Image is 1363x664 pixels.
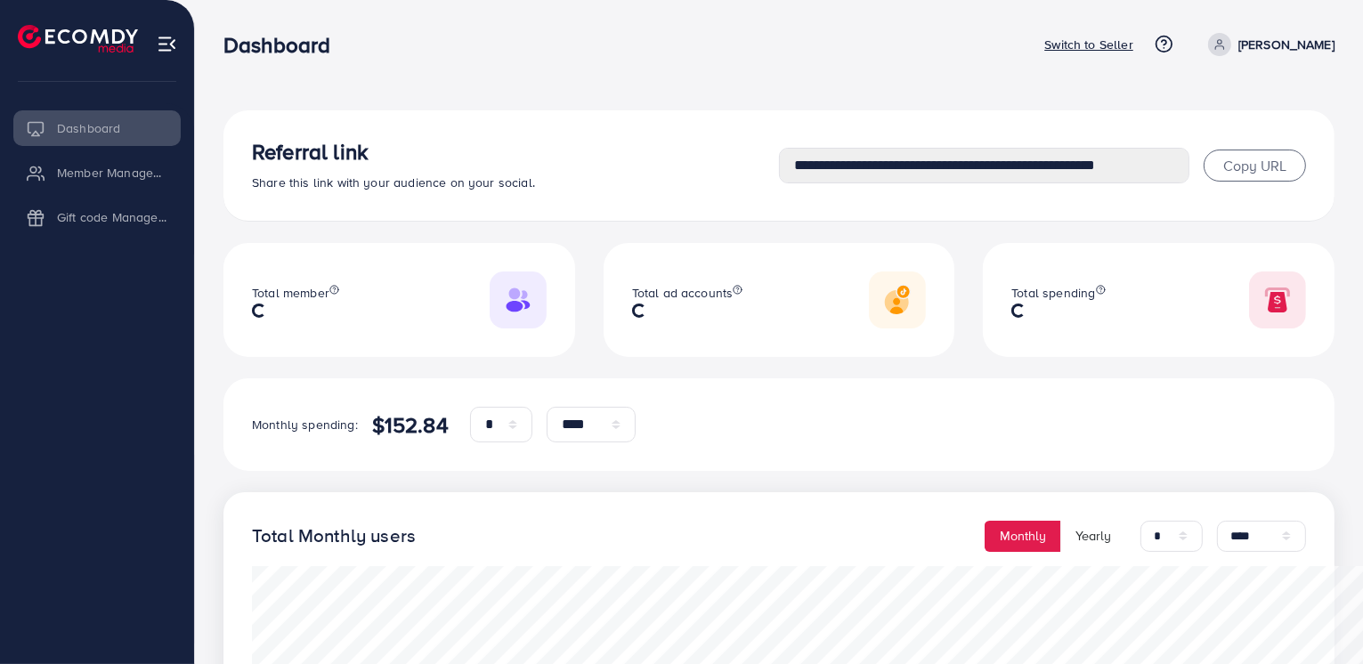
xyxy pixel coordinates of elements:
h3: Referral link [252,139,779,165]
img: Responsive image [869,271,926,328]
button: Yearly [1060,521,1126,552]
button: Copy URL [1204,150,1306,182]
span: Share this link with your audience on your social. [252,174,535,191]
img: logo [18,25,138,53]
h4: $152.84 [372,412,449,438]
p: Switch to Seller [1044,34,1133,55]
span: Copy URL [1223,156,1286,175]
img: Responsive image [1249,271,1306,328]
span: Total ad accounts [632,284,734,302]
span: Total member [252,284,329,302]
h4: Total Monthly users [252,525,416,547]
h3: Dashboard [223,32,345,58]
img: Responsive image [490,271,547,328]
a: [PERSON_NAME] [1201,33,1335,56]
img: menu [157,34,177,54]
p: Monthly spending: [252,414,358,435]
button: Monthly [985,521,1061,552]
p: [PERSON_NAME] [1238,34,1335,55]
span: Total spending [1011,284,1095,302]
